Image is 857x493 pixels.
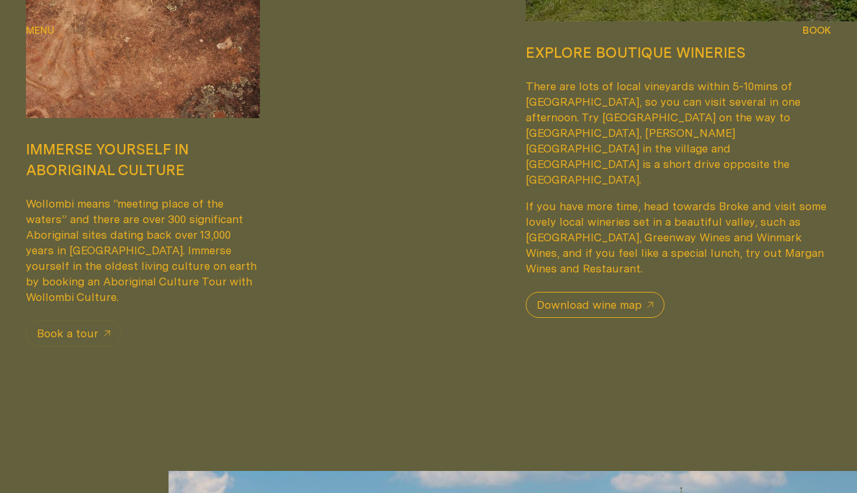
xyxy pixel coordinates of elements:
[26,139,260,180] h2: Immerse yourself in Aboriginal culture
[526,198,831,276] p: If you have more time, head towards Broke and visit some lovely local wineries set in a beautiful...
[26,196,260,305] p: Wollombi means “meeting place of the waters” and there are over 300 significant Aboriginal sites ...
[537,297,642,313] span: Download wine map
[526,42,831,63] h2: Explore boutique wineries
[26,23,54,39] button: show menu
[526,292,664,318] a: Download wine map
[26,320,121,346] a: Book a tour
[803,25,831,35] span: Book
[26,25,54,35] span: Menu
[526,78,831,187] p: There are lots of local vineyards within 5-10mins of [GEOGRAPHIC_DATA], so you can visit several ...
[37,326,99,341] span: Book a tour
[803,23,831,39] button: show booking tray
